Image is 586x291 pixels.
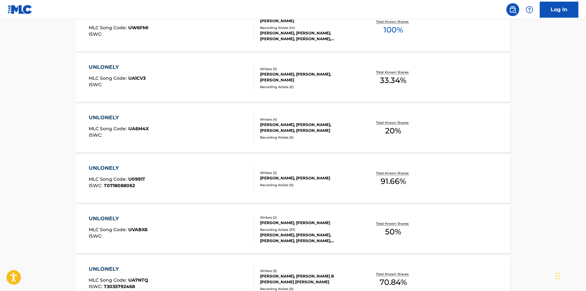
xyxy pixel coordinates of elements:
[76,205,510,253] a: UNLONELYMLC Song Code:UVABX6ISWC:Writers (2)[PERSON_NAME], [PERSON_NAME]Recording Artists (37)[PE...
[128,126,149,132] span: UA6M4X
[509,6,517,14] img: search
[104,284,135,289] span: T3035792468
[89,126,128,132] span: MLC Song Code :
[376,19,410,24] p: Total Known Shares:
[260,227,357,232] div: Recording Artists ( 37 )
[260,67,357,71] div: Writers ( 3 )
[376,221,410,226] p: Total Known Shares:
[76,155,510,203] a: UNLONELYMLC Song Code:U0991TISWC:T0718088062Writers (2)[PERSON_NAME], [PERSON_NAME]Recording Arti...
[523,3,536,16] div: Help
[76,104,510,152] a: UNLONELYMLC Song Code:UA6M4XISWC:Writers (4)[PERSON_NAME], [PERSON_NAME], [PERSON_NAME], [PERSON_...
[89,215,148,223] div: UNLONELY
[260,273,357,285] div: [PERSON_NAME], [PERSON_NAME] B [PERSON_NAME] [PERSON_NAME]
[89,164,145,172] div: UNLONELY
[506,3,519,16] a: Public Search
[89,233,104,239] span: ISWC :
[554,260,586,291] iframe: Chat Widget
[260,232,357,244] div: [PERSON_NAME], [PERSON_NAME], [PERSON_NAME], [PERSON_NAME], [PERSON_NAME]
[89,114,149,122] div: UNLONELY
[76,54,510,102] a: UNLONELYMLC Song Code:UA1CV3ISWC:Writers (3)[PERSON_NAME], [PERSON_NAME], [PERSON_NAME]Recording ...
[260,268,357,273] div: Writers ( 3 )
[376,272,410,277] p: Total Known Shares:
[89,176,128,182] span: MLC Song Code :
[385,226,401,238] span: 50 %
[260,183,357,187] div: Recording Artists ( 0 )
[89,183,104,188] span: ISWC :
[89,31,104,37] span: ISWC :
[381,176,406,187] span: 91.66 %
[89,25,128,31] span: MLC Song Code :
[89,265,148,273] div: UNLONELY
[260,170,357,175] div: Writers ( 2 )
[89,75,128,81] span: MLC Song Code :
[89,132,104,138] span: ISWC :
[260,71,357,83] div: [PERSON_NAME], [PERSON_NAME], [PERSON_NAME]
[556,267,560,286] div: Drag
[380,75,406,86] span: 33.34 %
[76,3,510,51] a: UNLONELYMLC Song Code:UW6FMIISWC:Writers (1)[PERSON_NAME]Recording Artists (14)[PERSON_NAME], [PE...
[128,75,146,81] span: UA1CV3
[89,82,104,87] span: ISWC :
[260,220,357,226] div: [PERSON_NAME], [PERSON_NAME]
[260,18,357,24] div: [PERSON_NAME]
[128,277,148,283] span: UA7NTQ
[260,85,357,89] div: Recording Artists ( 0 )
[526,6,533,14] img: help
[260,117,357,122] div: Writers ( 4 )
[260,135,357,140] div: Recording Artists ( 0 )
[128,227,148,232] span: UVABX6
[260,175,357,181] div: [PERSON_NAME], [PERSON_NAME]
[104,183,135,188] span: T0718088062
[380,277,407,288] span: 70.84 %
[383,24,403,36] span: 100 %
[128,176,145,182] span: U0991T
[260,122,357,133] div: [PERSON_NAME], [PERSON_NAME], [PERSON_NAME], [PERSON_NAME]
[89,277,128,283] span: MLC Song Code :
[260,30,357,42] div: [PERSON_NAME], [PERSON_NAME], [PERSON_NAME], [PERSON_NAME], [PERSON_NAME]
[89,63,146,71] div: UNLONELY
[260,25,357,30] div: Recording Artists ( 14 )
[376,171,410,176] p: Total Known Shares:
[376,70,410,75] p: Total Known Shares:
[385,125,401,137] span: 20 %
[128,25,149,31] span: UW6FMI
[89,284,104,289] span: ISWC :
[376,120,410,125] p: Total Known Shares:
[260,215,357,220] div: Writers ( 2 )
[8,5,32,14] img: MLC Logo
[540,2,578,18] a: Log In
[89,227,128,232] span: MLC Song Code :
